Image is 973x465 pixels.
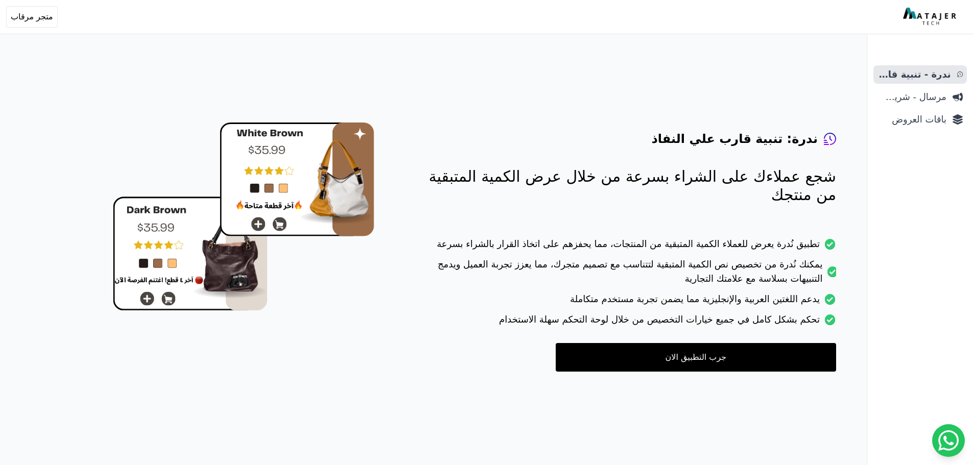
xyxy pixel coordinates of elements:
[415,167,836,204] p: شجع عملاءك على الشراء بسرعة من خلال عرض الكمية المتبقية من منتجك
[6,6,58,28] button: متجر مرقاب
[415,257,836,292] li: يمكنك نُدرة من تخصيص نص الكمية المتبقية لتتناسب مع تصميم متجرك، مما يعزز تجربة العميل ويدمج التنب...
[877,112,946,127] span: باقات العروض
[113,123,374,311] img: hero
[903,8,959,26] img: MatajerTech Logo
[651,131,818,147] h4: ندرة: تنبية قارب علي النفاذ
[556,343,836,372] a: جرب التطبيق الان
[877,90,946,104] span: مرسال - شريط دعاية
[415,292,836,312] li: يدعم اللغتين العربية والإنجليزية مما يضمن تجربة مستخدم متكاملة
[877,67,951,82] span: ندرة - تنبية قارب علي النفاذ
[415,312,836,333] li: تحكم بشكل كامل في جميع خيارات التخصيص من خلال لوحة التحكم سهلة الاستخدام
[415,237,836,257] li: تطبيق نُدرة يعرض للعملاء الكمية المتبقية من المنتجات، مما يحفزهم على اتخاذ القرار بالشراء بسرعة
[11,11,53,23] span: متجر مرقاب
